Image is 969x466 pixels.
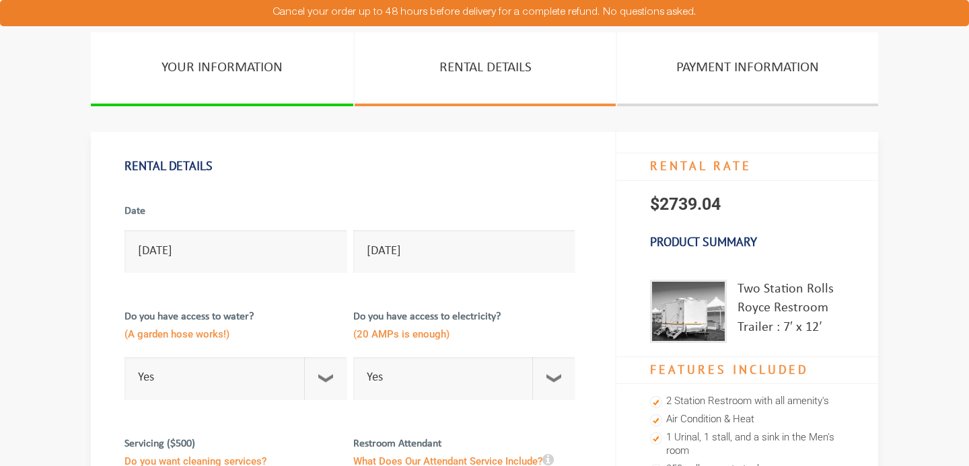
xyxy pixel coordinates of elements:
[650,429,845,461] li: 1 Urinal, 1 stall, and a sink in the Men's room
[353,325,575,347] span: (20 AMPs is enough)
[355,32,616,106] a: RENTAL DETAILS
[650,393,845,411] li: 2 Station Restroom with all amenity's
[617,32,878,106] a: PAYMENT INFORMATION
[124,309,347,354] label: Do you have access to water?
[124,325,347,347] span: (A garden hose works!)
[616,181,878,228] p: $2739.04
[124,152,581,180] h1: Rental Details
[650,411,845,429] li: Air Condition & Heat
[353,309,575,354] label: Do you have access to electricity?
[616,356,878,385] h4: Features Included
[616,153,878,181] h4: RENTAL RATE
[91,32,353,106] a: YOUR INFORMATION
[124,204,347,227] label: Date
[616,228,878,256] h3: Product Summary
[738,280,845,343] div: Two Station Rolls Royce Restroom Trailer : 7′ x 12′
